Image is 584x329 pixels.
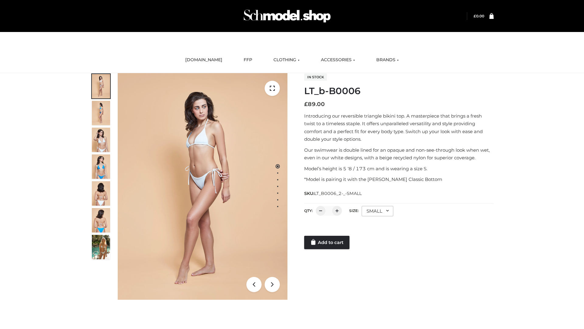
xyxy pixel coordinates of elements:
[304,86,494,97] h1: LT_b-B0006
[474,14,484,18] a: £0.00
[92,235,110,259] img: Arieltop_CloudNine_AzureSky2.jpg
[304,208,313,213] label: QTY:
[269,53,304,67] a: CLOTHING
[304,236,349,249] a: Add to cart
[92,154,110,179] img: ArielClassicBikiniTop_CloudNine_AzureSky_OW114ECO_4-scaled.jpg
[314,191,362,196] span: LT_B0006_2-_-SMALL
[304,165,494,173] p: Model’s height is 5 ‘8 / 173 cm and is wearing a size S.
[92,208,110,232] img: ArielClassicBikiniTop_CloudNine_AzureSky_OW114ECO_8-scaled.jpg
[304,190,362,197] span: SKU:
[362,206,393,216] div: SMALL
[372,53,403,67] a: BRANDS
[304,112,494,143] p: Introducing our reversible triangle bikini top. A masterpiece that brings a fresh twist to a time...
[118,73,287,300] img: ArielClassicBikiniTop_CloudNine_AzureSky_OW114ECO_1
[304,175,494,183] p: *Model is pairing it with the [PERSON_NAME] Classic Bottom
[304,146,494,162] p: Our swimwear is double lined for an opaque and non-see-through look when wet, even in our white d...
[474,14,476,18] span: £
[92,128,110,152] img: ArielClassicBikiniTop_CloudNine_AzureSky_OW114ECO_3-scaled.jpg
[304,101,308,108] span: £
[181,53,227,67] a: [DOMAIN_NAME]
[349,208,359,213] label: Size:
[239,53,257,67] a: FFP
[304,73,327,81] span: In stock
[242,4,333,28] img: Schmodel Admin 964
[92,101,110,125] img: ArielClassicBikiniTop_CloudNine_AzureSky_OW114ECO_2-scaled.jpg
[304,101,325,108] bdi: 89.00
[92,181,110,206] img: ArielClassicBikiniTop_CloudNine_AzureSky_OW114ECO_7-scaled.jpg
[316,53,360,67] a: ACCESSORIES
[474,14,484,18] bdi: 0.00
[92,74,110,98] img: ArielClassicBikiniTop_CloudNine_AzureSky_OW114ECO_1-scaled.jpg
